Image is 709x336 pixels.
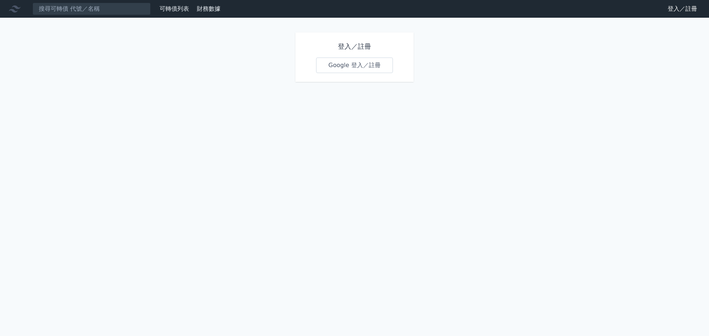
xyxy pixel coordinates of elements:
a: Google 登入／註冊 [316,58,393,73]
input: 搜尋可轉債 代號／名稱 [32,3,151,15]
a: 可轉債列表 [160,5,189,12]
h1: 登入／註冊 [316,41,393,52]
a: 財務數據 [197,5,220,12]
a: 登入／註冊 [662,3,703,15]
